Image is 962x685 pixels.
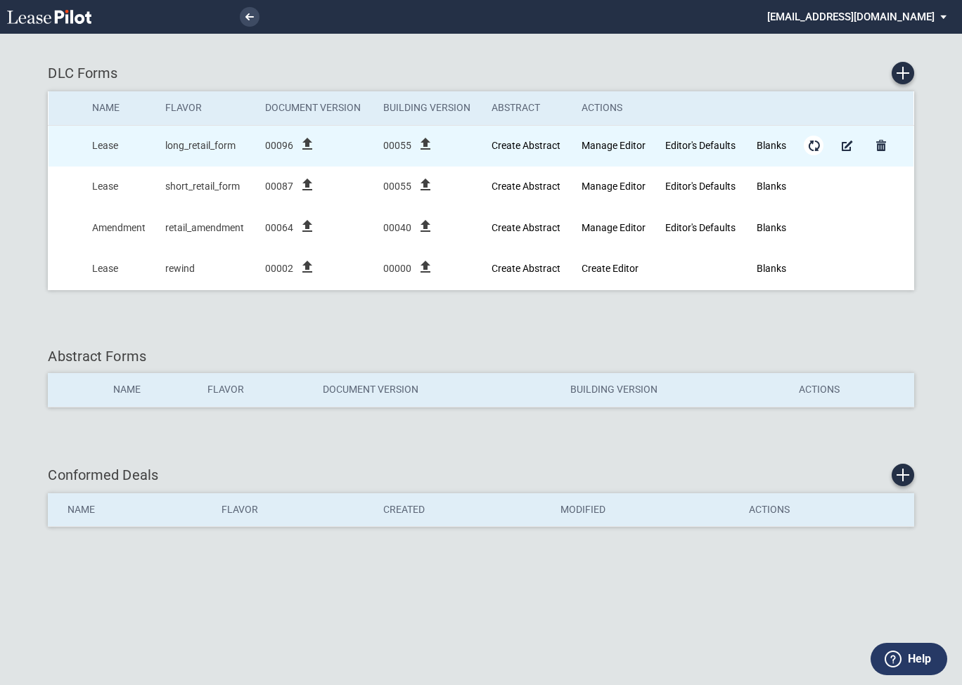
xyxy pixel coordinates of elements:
[82,91,155,125] th: Name
[482,91,571,125] th: Abstract
[198,373,313,407] th: Flavor
[582,140,646,151] a: Manage Editor
[417,143,434,155] label: file_upload
[417,226,434,237] label: file_upload
[82,125,155,167] td: Lease
[299,259,316,275] i: file_upload
[255,91,373,125] th: Document Version
[582,222,646,233] a: Manage Editor
[383,262,411,276] span: 00000
[48,464,913,486] div: Conformed Deals
[417,136,434,152] i: file_upload
[873,137,890,154] md-icon: Delete Form
[804,136,823,155] a: Form Updates
[417,259,434,275] i: file_upload
[49,167,913,208] tr: Created At: 2025-09-10T05:00:56-04:00; Updated At: 2025-09-24T08:17:08-04:00
[871,136,891,155] a: Delete Form
[299,176,316,193] i: file_upload
[82,249,155,290] td: Lease
[265,262,293,276] span: 00002
[82,207,155,249] td: Amendment
[48,493,212,527] th: Name
[871,643,947,675] button: Help
[757,181,786,192] a: Blanks
[155,91,255,125] th: Flavor
[299,218,316,235] i: file_upload
[582,263,639,274] a: Create Editor
[839,137,856,154] md-icon: Manage Form
[299,226,316,237] label: file_upload
[417,266,434,278] label: file_upload
[908,650,931,668] label: Help
[838,136,857,155] a: Manage Form
[383,139,411,153] span: 00055
[492,263,560,274] a: Create new Abstract
[299,143,316,155] label: file_upload
[805,137,822,154] md-icon: Form Updates
[313,373,560,407] th: Document Version
[48,346,913,366] div: Abstract Forms
[582,181,646,192] a: Manage Editor
[82,167,155,208] td: Lease
[757,222,786,233] a: Blanks
[299,136,316,152] i: file_upload
[665,222,736,233] a: Editor's Defaults
[417,218,434,235] i: file_upload
[155,125,255,167] td: long_retail_form
[572,91,656,125] th: Actions
[665,181,736,192] a: Editor's Defaults
[492,140,560,151] a: Create new Abstract
[492,181,560,192] a: Create new Abstract
[417,176,434,193] i: file_upload
[299,184,316,195] label: file_upload
[560,373,789,407] th: Building Version
[48,62,913,84] div: DLC Forms
[757,140,786,151] a: Blanks
[265,139,293,153] span: 00096
[49,249,913,290] tr: Created At: 2025-01-09T11:52:33-05:00; Updated At: 2025-01-09T16:49:36-05:00
[265,180,293,194] span: 00087
[383,221,411,235] span: 00040
[373,91,482,125] th: Building Version
[103,373,198,407] th: Name
[299,266,316,278] label: file_upload
[383,180,411,194] span: 00055
[892,464,914,486] a: Create new conformed deal
[757,263,786,274] a: Blanks
[155,167,255,208] td: short_retail_form
[665,140,736,151] a: Editor's Defaults
[373,493,551,527] th: Created
[212,493,373,527] th: Flavor
[49,125,913,167] tr: Created At: 2025-09-10T04:57:07-04:00; Updated At: 2025-09-10T04:57:49-04:00
[155,249,255,290] td: rewind
[892,62,914,84] a: Create new Form
[789,373,913,407] th: Actions
[551,493,739,527] th: Modified
[49,207,913,249] tr: Created At: 2025-09-10T05:02:19-04:00; Updated At: 2025-09-10T05:02:52-04:00
[739,493,914,527] th: Actions
[492,222,560,233] a: Create new Abstract
[155,207,255,249] td: retail_amendment
[417,184,434,195] label: file_upload
[265,221,293,235] span: 00064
